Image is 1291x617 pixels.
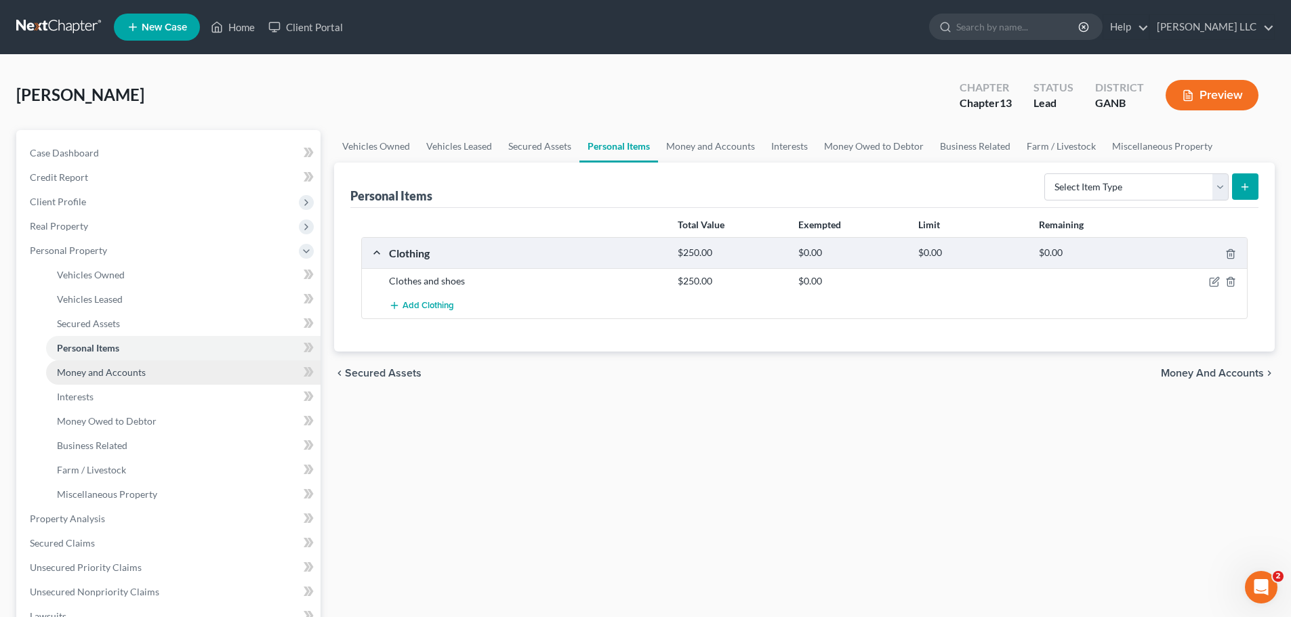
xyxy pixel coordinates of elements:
span: Vehicles Owned [57,269,125,280]
a: Business Related [932,130,1019,163]
a: Miscellaneous Property [46,482,321,507]
input: Search by name... [956,14,1080,39]
a: Money and Accounts [46,360,321,385]
span: Credit Report [30,171,88,183]
span: Secured Claims [30,537,95,549]
div: Chapter [960,80,1012,95]
div: Chapter [960,95,1012,111]
span: Money and Accounts [1161,368,1264,379]
a: Money and Accounts [658,130,763,163]
span: Property Analysis [30,513,105,524]
span: Unsecured Nonpriority Claims [30,586,159,597]
a: Home [204,15,262,39]
span: Money Owed to Debtor [57,415,157,427]
button: Preview [1166,80,1258,110]
a: Farm / Livestock [46,458,321,482]
i: chevron_right [1264,368,1275,379]
strong: Exempted [798,219,841,230]
a: [PERSON_NAME] LLC [1150,15,1274,39]
a: Unsecured Priority Claims [19,555,321,580]
strong: Total Value [678,219,724,230]
span: Vehicles Leased [57,293,123,305]
div: $0.00 [792,274,911,288]
i: chevron_left [334,368,345,379]
a: Interests [46,385,321,409]
span: Personal Items [57,342,119,354]
a: Vehicles Owned [46,263,321,287]
a: Case Dashboard [19,141,321,165]
span: Miscellaneous Property [57,488,157,500]
div: $0.00 [1032,247,1152,259]
a: Farm / Livestock [1019,130,1104,163]
a: Unsecured Nonpriority Claims [19,580,321,604]
div: Clothing [382,246,671,260]
div: GANB [1095,95,1144,111]
a: Money Owed to Debtor [816,130,932,163]
span: Client Profile [30,196,86,207]
div: $0.00 [792,247,911,259]
a: Secured Claims [19,531,321,555]
a: Client Portal [262,15,350,39]
span: New Case [142,22,187,33]
div: Clothes and shoes [382,274,671,288]
span: Case Dashboard [30,147,99,158]
span: [PERSON_NAME] [16,85,144,104]
span: Real Property [30,220,88,232]
strong: Limit [918,219,940,230]
span: Secured Assets [57,318,120,329]
a: Money Owed to Debtor [46,409,321,433]
button: Add Clothing [389,293,454,318]
span: Secured Assets [345,368,422,379]
a: Credit Report [19,165,321,190]
a: Personal Items [579,130,658,163]
a: Secured Assets [46,312,321,336]
a: Vehicles Leased [46,287,321,312]
iframe: Intercom live chat [1245,571,1277,603]
a: Vehicles Owned [334,130,418,163]
span: Personal Property [30,244,107,256]
div: Personal Items [350,188,432,204]
div: Lead [1033,95,1073,111]
a: Secured Assets [500,130,579,163]
a: Interests [763,130,816,163]
span: 2 [1273,571,1284,582]
span: Money and Accounts [57,366,146,378]
div: $0.00 [911,247,1031,259]
span: Add Clothing [403,301,454,312]
button: Money and Accounts chevron_right [1161,368,1275,379]
div: Status [1033,80,1073,95]
a: Help [1103,15,1149,39]
button: chevron_left Secured Assets [334,368,422,379]
a: Vehicles Leased [418,130,500,163]
div: $250.00 [671,247,791,259]
a: Property Analysis [19,507,321,531]
strong: Remaining [1039,219,1084,230]
div: $250.00 [671,274,791,288]
span: Interests [57,391,94,402]
span: 13 [1000,96,1012,109]
span: Business Related [57,440,127,451]
a: Personal Items [46,336,321,360]
div: District [1095,80,1144,95]
a: Miscellaneous Property [1104,130,1221,163]
span: Farm / Livestock [57,464,126,475]
a: Business Related [46,433,321,458]
span: Unsecured Priority Claims [30,561,142,573]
